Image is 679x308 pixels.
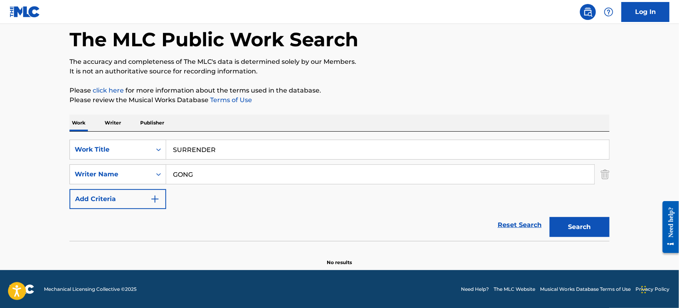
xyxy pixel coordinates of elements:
[102,115,123,131] p: Writer
[583,7,593,17] img: search
[10,6,40,18] img: MLC Logo
[93,87,124,94] a: click here
[150,194,160,204] img: 9d2ae6d4665cec9f34b9.svg
[10,284,34,294] img: logo
[494,286,535,293] a: The MLC Website
[69,140,610,241] form: Search Form
[641,278,646,302] div: Drag
[540,286,631,293] a: Musical Works Database Terms of Use
[44,286,137,293] span: Mechanical Licensing Collective © 2025
[657,195,679,259] iframe: Resource Center
[461,286,489,293] a: Need Help?
[604,7,613,17] img: help
[601,4,617,20] div: Help
[69,95,610,105] p: Please review the Musical Works Database
[69,189,166,209] button: Add Criteria
[550,217,610,237] button: Search
[601,164,610,184] img: Delete Criterion
[635,286,669,293] a: Privacy Policy
[580,4,596,20] a: Public Search
[69,57,610,67] p: The accuracy and completeness of The MLC's data is determined solely by our Members.
[494,216,546,234] a: Reset Search
[69,115,88,131] p: Work
[69,28,358,51] h1: The MLC Public Work Search
[75,170,147,179] div: Writer Name
[69,67,610,76] p: It is not an authoritative source for recording information.
[327,249,352,266] p: No results
[639,270,679,308] iframe: Chat Widget
[621,2,669,22] a: Log In
[69,86,610,95] p: Please for more information about the terms used in the database.
[208,96,252,104] a: Terms of Use
[138,115,167,131] p: Publisher
[75,145,147,154] div: Work Title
